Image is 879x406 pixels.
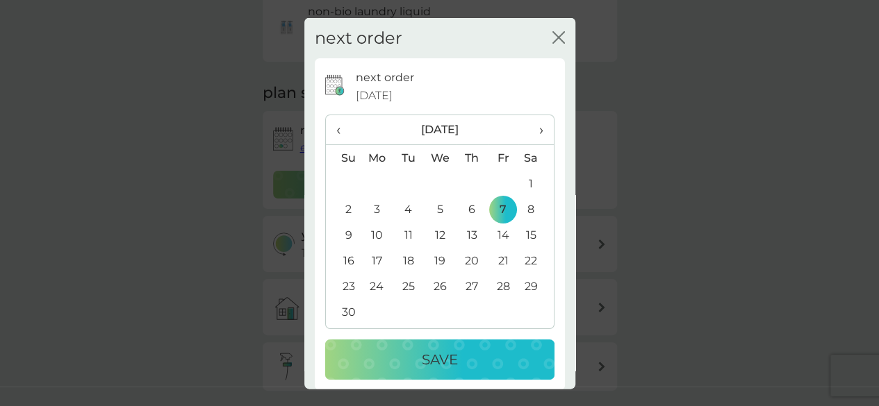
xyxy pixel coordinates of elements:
button: close [552,31,565,45]
td: 2 [326,196,361,222]
th: Su [326,144,361,171]
td: 13 [456,222,487,248]
td: 8 [518,196,553,222]
span: ‹ [336,115,351,144]
th: Sa [518,144,553,171]
td: 20 [456,248,487,273]
span: › [529,115,543,144]
td: 5 [424,196,456,222]
td: 21 [488,248,519,273]
button: Save [325,339,554,380]
th: Fr [488,144,519,171]
th: Mo [361,144,393,171]
td: 29 [518,273,553,299]
td: 17 [361,248,393,273]
td: 28 [488,273,519,299]
p: next order [356,69,414,87]
td: 7 [488,196,519,222]
td: 12 [424,222,456,248]
td: 22 [518,248,553,273]
td: 3 [361,196,393,222]
td: 9 [326,222,361,248]
th: [DATE] [361,115,519,145]
td: 19 [424,248,456,273]
td: 6 [456,196,487,222]
td: 10 [361,222,393,248]
td: 16 [326,248,361,273]
td: 30 [326,299,361,325]
td: 15 [518,222,553,248]
td: 1 [518,171,553,196]
th: Th [456,144,487,171]
th: Tu [393,144,424,171]
td: 23 [326,273,361,299]
td: 18 [393,248,424,273]
td: 27 [456,273,487,299]
td: 4 [393,196,424,222]
td: 24 [361,273,393,299]
p: Save [422,348,458,371]
td: 26 [424,273,456,299]
td: 25 [393,273,424,299]
span: [DATE] [356,86,393,104]
td: 14 [488,222,519,248]
th: We [424,144,456,171]
h2: next order [315,28,402,48]
td: 11 [393,222,424,248]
